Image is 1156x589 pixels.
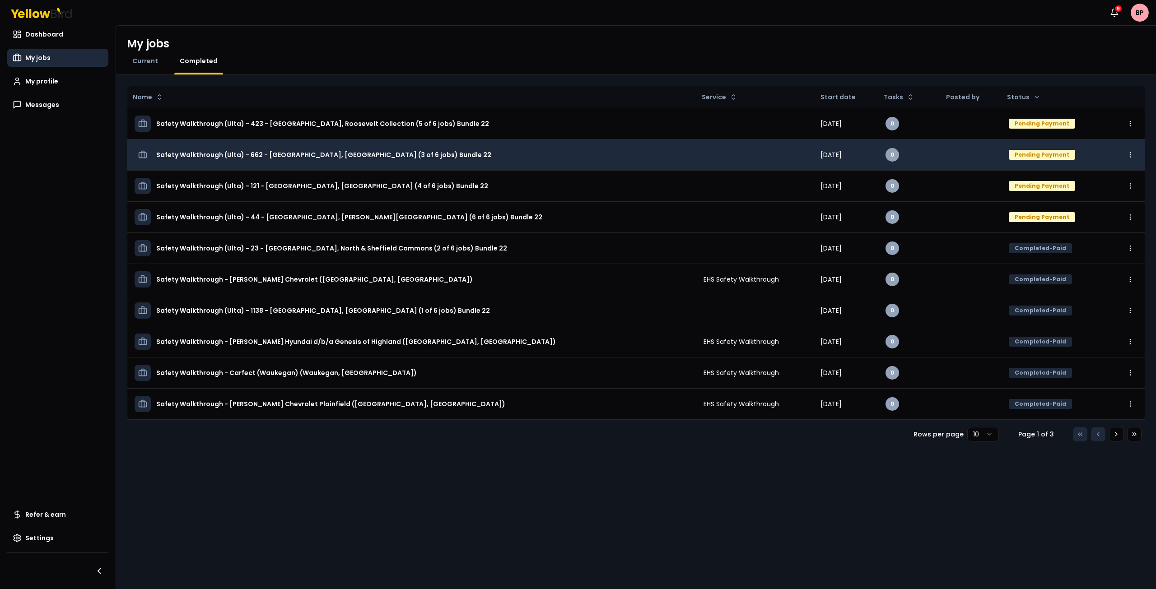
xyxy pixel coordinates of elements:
div: 0 [886,397,899,411]
span: [DATE] [820,275,842,284]
span: [DATE] [820,399,842,408]
div: Completed-Paid [1009,337,1072,347]
span: My jobs [25,53,51,62]
span: BP [1131,4,1149,22]
span: Dashboard [25,30,63,39]
div: 0 [886,366,899,380]
span: Status [1007,93,1030,102]
span: [DATE] [820,150,842,159]
div: 9 [1114,5,1123,13]
div: Completed-Paid [1009,306,1072,315]
div: 0 [886,210,899,224]
div: Pending Payment [1009,150,1075,160]
button: Tasks [880,90,918,104]
div: Pending Payment [1009,119,1075,129]
th: Start date [813,86,878,108]
div: Completed-Paid [1009,243,1072,253]
span: Refer & earn [25,510,66,519]
span: [DATE] [820,213,842,222]
span: EHS Safety Walkthrough [704,337,779,346]
p: Rows per page [914,430,964,439]
a: My jobs [7,49,108,67]
div: Completed-Paid [1009,368,1072,378]
div: 0 [886,273,899,286]
span: Service [702,93,726,102]
h3: Safety Walkthrough - [PERSON_NAME] Chevrolet Plainfield ([GEOGRAPHIC_DATA], [GEOGRAPHIC_DATA]) [156,396,505,412]
button: Service [698,90,741,104]
h1: My jobs [127,37,169,51]
h3: Safety Walkthrough (Ulta) - 121 - [GEOGRAPHIC_DATA], [GEOGRAPHIC_DATA] (4 of 6 jobs) Bundle 22 [156,178,488,194]
div: 0 [886,117,899,130]
button: 9 [1105,4,1123,22]
a: Messages [7,96,108,114]
button: Status [1003,90,1044,104]
div: 0 [886,304,899,317]
h3: Safety Walkthrough (Ulta) - 23 - [GEOGRAPHIC_DATA], North & Sheffield Commons (2 of 6 jobs) Bundl... [156,240,507,256]
a: Refer & earn [7,506,108,524]
span: [DATE] [820,368,842,377]
span: EHS Safety Walkthrough [704,275,779,284]
a: Settings [7,529,108,547]
div: 0 [886,148,899,162]
span: EHS Safety Walkthrough [704,399,779,408]
button: Name [129,90,167,104]
div: Pending Payment [1009,212,1075,222]
h3: Safety Walkthrough - [PERSON_NAME] Hyundai d/b/a Genesis of Highland ([GEOGRAPHIC_DATA], [GEOGRAP... [156,334,556,350]
h3: Safety Walkthrough (Ulta) - 44 - [GEOGRAPHIC_DATA], [PERSON_NAME][GEOGRAPHIC_DATA] (6 of 6 jobs) ... [156,209,542,225]
div: Pending Payment [1009,181,1075,191]
span: Messages [25,100,59,109]
a: Dashboard [7,25,108,43]
span: EHS Safety Walkthrough [704,368,779,377]
span: My profile [25,77,58,86]
span: Tasks [884,93,903,102]
a: Completed [174,56,223,65]
div: Page 1 of 3 [1013,430,1058,439]
h3: Safety Walkthrough (Ulta) - 662 - [GEOGRAPHIC_DATA], [GEOGRAPHIC_DATA] (3 of 6 jobs) Bundle 22 [156,147,491,163]
h3: Safety Walkthrough (Ulta) - 1138 - [GEOGRAPHIC_DATA], [GEOGRAPHIC_DATA] (1 of 6 jobs) Bundle 22 [156,302,490,319]
span: Completed [180,56,218,65]
div: Completed-Paid [1009,399,1072,409]
h3: Safety Walkthrough - [PERSON_NAME] Chevrolet ([GEOGRAPHIC_DATA], [GEOGRAPHIC_DATA]) [156,271,473,288]
span: [DATE] [820,337,842,346]
a: My profile [7,72,108,90]
h3: Safety Walkthrough (Ulta) - 423 - [GEOGRAPHIC_DATA], Roosevelt Collection (5 of 6 jobs) Bundle 22 [156,116,489,132]
a: Current [127,56,163,65]
span: [DATE] [820,306,842,315]
h3: Safety Walkthrough - Carfect (Waukegan) (Waukegan, [GEOGRAPHIC_DATA]) [156,365,417,381]
div: 0 [886,179,899,193]
span: [DATE] [820,119,842,128]
span: [DATE] [820,181,842,190]
th: Posted by [939,86,1001,108]
div: Completed-Paid [1009,274,1072,284]
span: [DATE] [820,244,842,253]
div: 0 [886,241,899,255]
div: 0 [886,335,899,348]
span: Current [132,56,158,65]
span: Settings [25,533,54,543]
span: Name [133,93,152,102]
